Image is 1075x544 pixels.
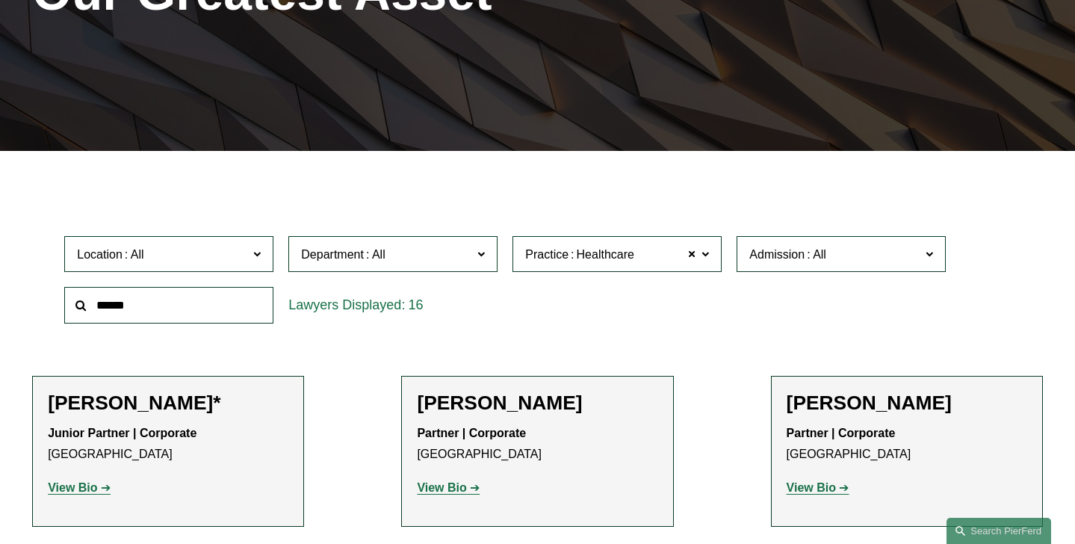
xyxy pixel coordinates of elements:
[787,423,1027,466] p: [GEOGRAPHIC_DATA]
[787,481,849,494] a: View Bio
[48,481,111,494] a: View Bio
[48,423,288,466] p: [GEOGRAPHIC_DATA]
[525,248,569,261] span: Practice
[787,481,836,494] strong: View Bio
[417,427,526,439] strong: Partner | Corporate
[417,423,657,466] p: [GEOGRAPHIC_DATA]
[48,427,196,439] strong: Junior Partner | Corporate
[301,248,364,261] span: Department
[787,392,1027,415] h2: [PERSON_NAME]
[749,248,805,261] span: Admission
[77,248,123,261] span: Location
[417,481,480,494] a: View Bio
[417,481,466,494] strong: View Bio
[577,245,634,265] span: Healthcare
[947,518,1051,544] a: Search this site
[48,392,288,415] h2: [PERSON_NAME]*
[787,427,896,439] strong: Partner | Corporate
[417,392,657,415] h2: [PERSON_NAME]
[48,481,97,494] strong: View Bio
[408,297,423,312] span: 16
